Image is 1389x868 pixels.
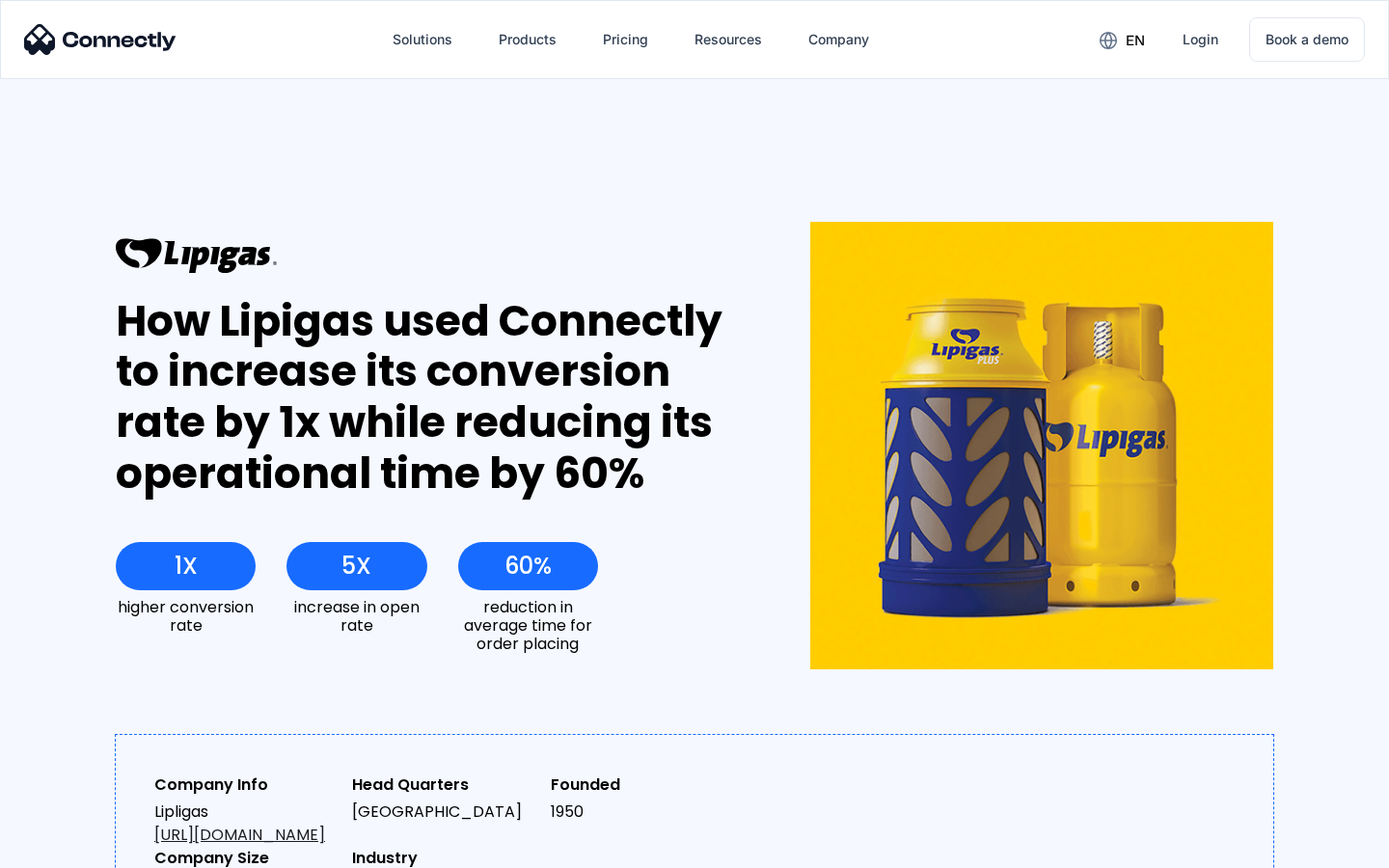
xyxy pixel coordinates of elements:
a: [URL][DOMAIN_NAME] [154,824,325,846]
div: How Lipigas used Connectly to increase its conversion rate by 1x while reducing its operational t... [116,296,740,500]
div: Company [793,16,885,63]
aside: Language selected: English [19,834,116,861]
div: en [1084,25,1159,54]
a: Pricing [587,16,664,63]
div: Head Quarters [352,773,534,797]
div: Solutions [377,16,468,63]
img: Connectly Logo [24,24,177,55]
div: en [1126,27,1145,54]
div: Lipligas [154,800,337,847]
div: Products [483,16,572,63]
div: Pricing [603,26,648,53]
div: Company [808,26,869,53]
a: Book a demo [1249,17,1365,62]
div: Products [499,26,557,53]
div: [GEOGRAPHIC_DATA] [352,800,534,824]
div: 5X [341,553,371,580]
div: Solutions [393,26,452,53]
div: reduction in average time for order placing [458,598,598,654]
div: Founded [551,773,733,797]
div: Resources [679,16,777,63]
div: 1X [175,553,198,580]
div: higher conversion rate [116,598,256,635]
div: Company Info [154,773,337,797]
ul: Language list [39,834,116,861]
div: Login [1183,26,1218,53]
a: Login [1167,16,1234,63]
div: Resources [694,26,762,53]
div: increase in open rate [286,598,426,635]
div: 1950 [551,800,733,824]
div: 60% [504,553,552,580]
